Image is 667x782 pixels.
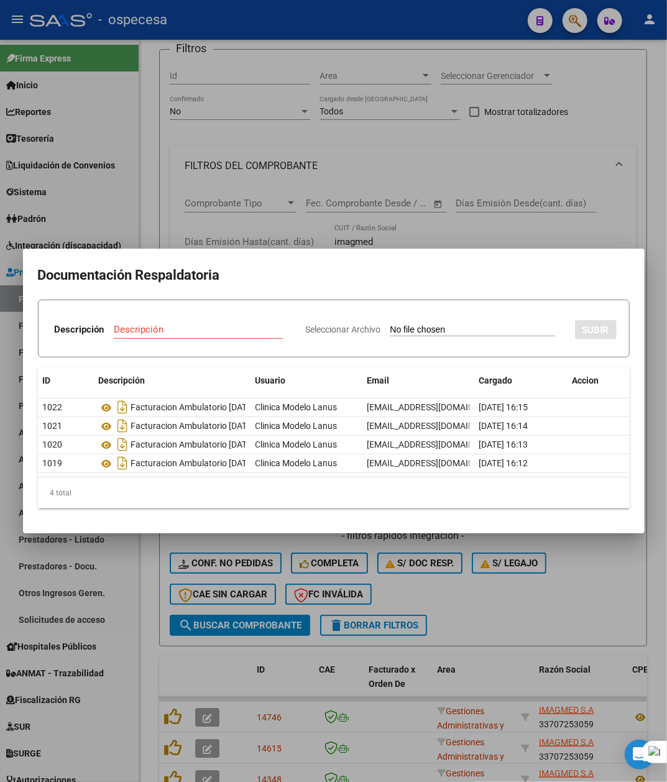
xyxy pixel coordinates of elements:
[306,324,381,334] span: Seleccionar Archivo
[367,439,505,449] span: [EMAIL_ADDRESS][DOMAIN_NAME]
[43,375,51,385] span: ID
[568,367,630,394] datatable-header-cell: Accion
[625,740,655,770] div: Open Intercom Messenger
[573,375,599,385] span: Accion
[255,402,338,412] span: Clinica Modelo Lanus
[479,439,528,449] span: [DATE] 16:13
[479,402,528,412] span: [DATE] 16:15
[43,421,63,431] span: 1021
[99,375,145,385] span: Descripción
[99,435,246,454] div: Facturacion Ambulatorio [DATE](bonos Mayo)
[115,435,131,454] i: Descargar documento
[474,367,568,394] datatable-header-cell: Cargado
[479,458,528,468] span: [DATE] 16:12
[115,453,131,473] i: Descargar documento
[367,375,390,385] span: Email
[38,264,630,287] h2: Documentación Respaldatoria
[115,416,131,436] i: Descargar documento
[43,439,63,449] span: 1020
[367,458,505,468] span: [EMAIL_ADDRESS][DOMAIN_NAME]
[115,397,131,417] i: Descargar documento
[255,458,338,468] span: Clinica Modelo Lanus
[43,402,63,412] span: 1022
[479,375,513,385] span: Cargado
[54,323,104,337] p: Descripción
[255,375,286,385] span: Usuario
[99,416,246,436] div: Facturacion Ambulatorio [DATE] (Bonos Junio)
[362,367,474,394] datatable-header-cell: Email
[99,397,246,417] div: Facturacion Ambulatorio [DATE]
[582,324,609,336] span: SUBIR
[38,477,630,508] div: 4 total
[99,453,246,473] div: Facturacion Ambulatorio [DATE](bonos Abril)
[94,367,251,394] datatable-header-cell: Descripción
[575,320,617,339] button: SUBIR
[255,439,338,449] span: Clinica Modelo Lanus
[255,421,338,431] span: Clinica Modelo Lanus
[367,421,505,431] span: [EMAIL_ADDRESS][DOMAIN_NAME]
[479,421,528,431] span: [DATE] 16:14
[367,402,505,412] span: [EMAIL_ADDRESS][DOMAIN_NAME]
[38,367,94,394] datatable-header-cell: ID
[43,458,63,468] span: 1019
[251,367,362,394] datatable-header-cell: Usuario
